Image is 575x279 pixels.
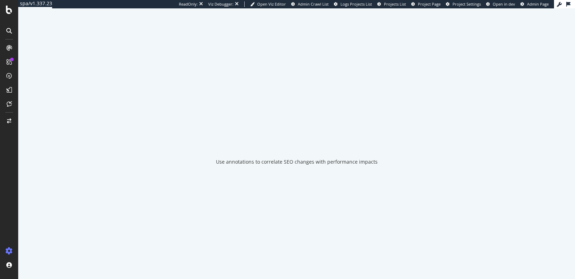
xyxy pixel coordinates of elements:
a: Open in dev [486,1,515,7]
a: Project Page [411,1,441,7]
div: animation [272,122,322,147]
a: Admin Page [520,1,549,7]
span: Logs Projects List [341,1,372,7]
span: Admin Crawl List [298,1,329,7]
div: Use annotations to correlate SEO changes with performance impacts [216,158,378,165]
a: Projects List [377,1,406,7]
a: Open Viz Editor [250,1,286,7]
a: Admin Crawl List [291,1,329,7]
div: ReadOnly: [179,1,198,7]
a: Project Settings [446,1,481,7]
span: Projects List [384,1,406,7]
span: Open Viz Editor [257,1,286,7]
div: Viz Debugger: [208,1,233,7]
span: Admin Page [527,1,549,7]
a: Logs Projects List [334,1,372,7]
span: Project Page [418,1,441,7]
span: Open in dev [493,1,515,7]
span: Project Settings [453,1,481,7]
